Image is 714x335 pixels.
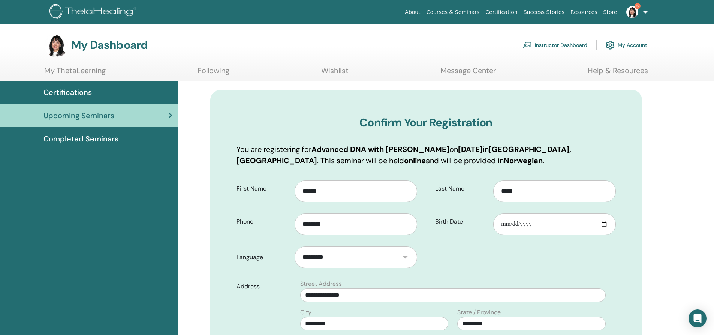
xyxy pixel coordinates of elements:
a: Message Center [440,66,496,81]
label: City [300,308,311,317]
span: Upcoming Seminars [43,110,114,121]
label: Last Name [430,182,494,196]
b: [DATE] [458,144,483,154]
h3: Confirm Your Registration [237,116,616,129]
a: About [402,5,423,19]
label: Language [231,250,295,264]
p: You are registering for on in . This seminar will be held and will be provided in . [237,144,616,166]
label: Phone [231,215,295,229]
a: Certification [482,5,520,19]
span: Completed Seminars [43,133,118,144]
a: Courses & Seminars [424,5,483,19]
a: Success Stories [521,5,567,19]
label: State / Province [457,308,501,317]
a: Instructor Dashboard [523,37,587,53]
a: Resources [567,5,600,19]
a: Wishlist [321,66,349,81]
img: default.jpg [44,33,68,57]
a: My Account [606,37,647,53]
img: logo.png [49,4,139,21]
a: Store [600,5,620,19]
b: online [404,156,426,165]
b: Advanced DNA with [PERSON_NAME] [311,144,449,154]
label: Street Address [300,279,342,288]
div: Open Intercom Messenger [689,309,707,327]
a: My ThetaLearning [44,66,106,81]
img: cog.svg [606,39,615,51]
b: Norwegian [504,156,543,165]
span: 6 [635,3,641,9]
img: chalkboard-teacher.svg [523,42,532,48]
a: Following [198,66,229,81]
label: Address [231,279,296,294]
label: Birth Date [430,215,494,229]
a: Help & Resources [588,66,648,81]
h3: My Dashboard [71,38,148,52]
img: default.jpg [626,6,638,18]
label: First Name [231,182,295,196]
span: Certifications [43,87,92,98]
